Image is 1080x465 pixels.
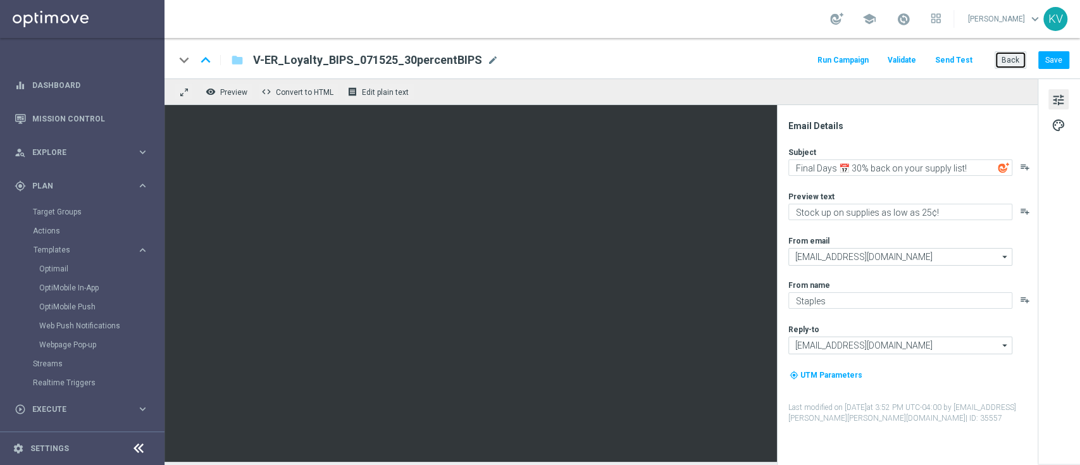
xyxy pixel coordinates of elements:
div: Templates [34,246,137,254]
div: Dashboard [15,68,149,102]
div: Target Groups [33,202,163,221]
i: folder [231,53,244,68]
label: Preview text [788,192,835,202]
div: Mission Control [15,102,149,135]
label: Last modified on [DATE] at 3:52 PM UTC-04:00 by [EMAIL_ADDRESS][PERSON_NAME][PERSON_NAME][DOMAIN_... [788,402,1036,424]
span: keyboard_arrow_down [1028,12,1042,26]
i: keyboard_arrow_right [137,146,149,158]
button: Send Test [933,52,974,69]
a: Realtime Triggers [33,378,132,388]
button: palette [1048,115,1069,135]
button: gps_fixed Plan keyboard_arrow_right [14,181,149,191]
span: Preview [220,88,247,97]
button: folder [230,50,245,70]
label: Subject [788,147,816,158]
i: person_search [15,147,26,158]
input: Select [788,337,1012,354]
button: Templates keyboard_arrow_right [33,245,149,255]
label: Reply-to [788,325,819,335]
span: tune [1052,92,1065,108]
a: Mission Control [32,102,149,135]
i: receipt [347,87,357,97]
button: my_location UTM Parameters [788,368,864,382]
i: keyboard_arrow_right [137,403,149,415]
span: Convert to HTML [276,88,333,97]
div: Explore [15,147,137,158]
input: Select [788,248,1012,266]
button: tune [1048,89,1069,109]
a: Web Push Notifications [39,321,132,331]
i: keyboard_arrow_right [137,244,149,256]
button: Mission Control [14,114,149,124]
button: remove_red_eye Preview [202,84,253,100]
span: | ID: 35557 [965,414,1002,423]
a: OptiMobile Push [39,302,132,312]
button: person_search Explore keyboard_arrow_right [14,147,149,158]
span: Edit plain text [362,88,409,97]
span: Templates [34,246,124,254]
button: equalizer Dashboard [14,80,149,90]
button: play_circle_outline Execute keyboard_arrow_right [14,404,149,414]
button: playlist_add [1020,295,1030,305]
span: Execute [32,406,137,413]
a: Settings [30,445,69,452]
button: receipt Edit plain text [344,84,414,100]
span: code [261,87,271,97]
button: Back [995,51,1026,69]
a: [PERSON_NAME]keyboard_arrow_down [967,9,1043,28]
div: Streams [33,354,163,373]
i: my_location [790,371,798,380]
a: Streams [33,359,132,369]
a: Target Groups [33,207,132,217]
a: Actions [33,226,132,236]
span: palette [1052,117,1065,133]
i: equalizer [15,80,26,91]
button: playlist_add [1020,206,1030,216]
i: gps_fixed [15,180,26,192]
span: UTM Parameters [800,371,862,380]
span: Validate [888,56,916,65]
i: settings [13,443,24,454]
a: Webpage Pop-up [39,340,132,350]
span: Plan [32,182,137,190]
div: Plan [15,180,137,192]
span: V-ER_Loyalty_BIPS_071525_30percentBIPS [253,53,482,68]
i: keyboard_arrow_up [196,51,215,70]
a: OptiMobile In-App [39,283,132,293]
div: Execute [15,404,137,415]
span: mode_edit [487,54,499,66]
i: arrow_drop_down [999,337,1012,354]
button: Run Campaign [816,52,871,69]
div: Webpage Pop-up [39,335,163,354]
div: Actions [33,221,163,240]
div: Templates [33,240,163,354]
button: code Convert to HTML [258,84,339,100]
div: OptiMobile In-App [39,278,163,297]
div: Email Details [788,120,1036,132]
div: Realtime Triggers [33,373,163,392]
span: Explore [32,149,137,156]
label: From email [788,236,829,246]
button: playlist_add [1020,162,1030,172]
i: keyboard_arrow_right [137,180,149,192]
div: Optimail [39,259,163,278]
i: play_circle_outline [15,404,26,415]
button: Validate [886,52,918,69]
div: KV [1043,7,1067,31]
a: Dashboard [32,68,149,102]
span: school [862,12,876,26]
i: arrow_drop_down [999,249,1012,265]
img: optiGenie.svg [998,162,1009,173]
button: Save [1038,51,1069,69]
i: remove_red_eye [206,87,216,97]
a: Optimail [39,264,132,274]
